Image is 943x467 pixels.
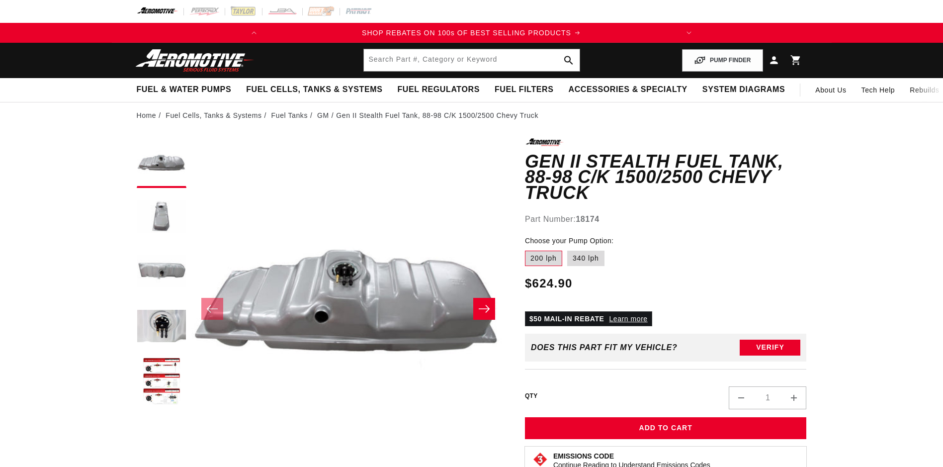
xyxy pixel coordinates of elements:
[740,340,800,356] button: Verify
[567,251,604,267] label: 340 lph
[525,275,573,292] span: $624.90
[682,49,763,72] button: PUMP FINDER
[576,215,600,223] strong: 18174
[317,110,329,121] a: GM
[137,138,186,188] button: Load image 1 in gallery view
[137,110,807,121] nav: breadcrumbs
[112,23,832,43] slideshow-component: Translation missing: en.sections.announcements.announcement_bar
[239,78,390,101] summary: Fuel Cells, Tanks & Systems
[362,29,571,37] span: SHOP REBATES ON 100s OF BEST SELLING PRODUCTS
[553,452,614,460] strong: Emissions Code
[525,236,614,246] legend: Choose your Pump Option:
[271,110,308,121] a: Fuel Tanks
[336,110,538,121] li: Gen II Stealth Fuel Tank, 88-98 C/K 1500/2500 Chevy Truck
[525,251,562,267] label: 200 lph
[201,298,223,320] button: Slide left
[679,23,699,43] button: Translation missing: en.sections.announcements.next_announcement
[525,213,807,226] div: Part Number:
[569,85,687,95] span: Accessories & Specialty
[861,85,895,95] span: Tech Help
[137,193,186,243] button: Load image 2 in gallery view
[531,343,678,352] div: Does This part fit My vehicle?
[609,315,648,323] a: Learn more
[390,78,487,101] summary: Fuel Regulators
[702,85,785,95] span: System Diagrams
[364,49,580,71] input: Search by Part Number, Category or Keyword
[137,248,186,297] button: Load image 3 in gallery view
[137,85,232,95] span: Fuel & Water Pumps
[695,78,792,101] summary: System Diagrams
[166,110,269,121] li: Fuel Cells, Tanks & Systems
[264,27,679,38] a: SHOP REBATES ON 100s OF BEST SELLING PRODUCTS
[473,298,495,320] button: Slide right
[137,302,186,352] button: Load image 4 in gallery view
[244,23,264,43] button: Translation missing: en.sections.announcements.previous_announcement
[137,357,186,407] button: Load image 5 in gallery view
[854,78,903,102] summary: Tech Help
[133,49,257,72] img: Aeromotive
[397,85,479,95] span: Fuel Regulators
[264,27,679,38] div: Announcement
[815,86,846,94] span: About Us
[808,78,854,102] a: About Us
[246,85,382,95] span: Fuel Cells, Tanks & Systems
[525,154,807,201] h1: Gen II Stealth Fuel Tank, 88-98 C/K 1500/2500 Chevy Truck
[129,78,239,101] summary: Fuel & Water Pumps
[264,27,679,38] div: 1 of 2
[487,78,561,101] summary: Fuel Filters
[910,85,939,95] span: Rebuilds
[525,392,538,400] label: QTY
[525,311,652,326] p: $50 MAIL-IN REBATE
[137,110,157,121] a: Home
[558,49,580,71] button: search button
[495,85,554,95] span: Fuel Filters
[561,78,695,101] summary: Accessories & Specialty
[525,417,807,440] button: Add to Cart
